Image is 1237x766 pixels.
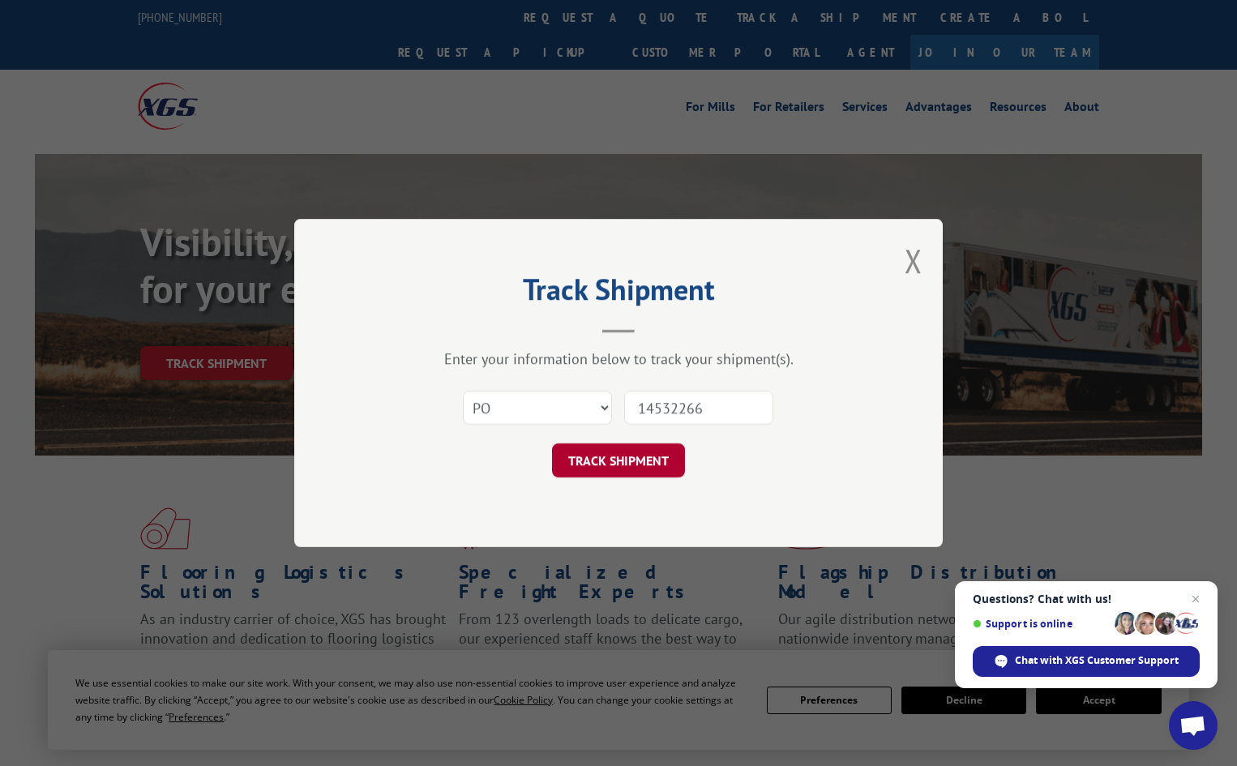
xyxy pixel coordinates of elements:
[375,278,862,309] h2: Track Shipment
[973,593,1200,606] span: Questions? Chat with us!
[905,239,922,282] button: Close modal
[375,349,862,368] div: Enter your information below to track your shipment(s).
[1169,701,1218,750] div: Open chat
[552,443,685,477] button: TRACK SHIPMENT
[973,618,1109,630] span: Support is online
[624,391,773,425] input: Number(s)
[1015,653,1179,668] span: Chat with XGS Customer Support
[973,646,1200,677] div: Chat with XGS Customer Support
[1186,589,1205,609] span: Close chat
